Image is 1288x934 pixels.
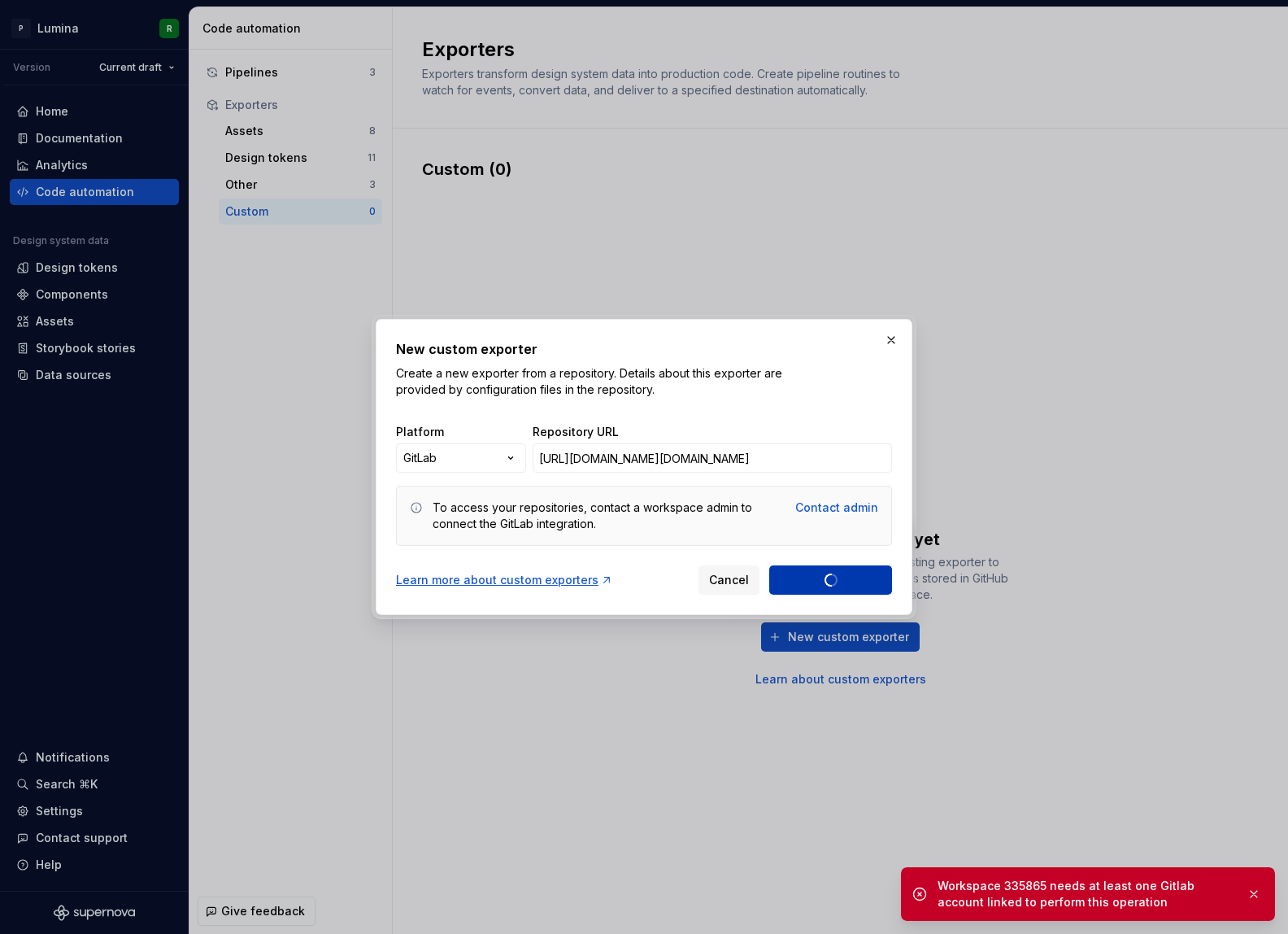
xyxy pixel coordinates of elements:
h2: New custom exporter [396,339,892,359]
label: Platform [396,424,444,440]
label: Repository URL [533,424,619,440]
button: Contact admin [795,500,878,516]
div: To access your repositories, contact a workspace admin to connect the GitLab integration. [433,500,785,532]
span: Cancel [709,572,749,588]
a: Learn more about custom exporters [396,572,613,588]
p: Create a new exporter from a repository. Details about this exporter are provided by configuratio... [396,365,786,398]
div: Workspace 335865 needs at least one Gitlab account linked to perform this operation [938,878,1234,910]
button: Cancel [698,565,759,595]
